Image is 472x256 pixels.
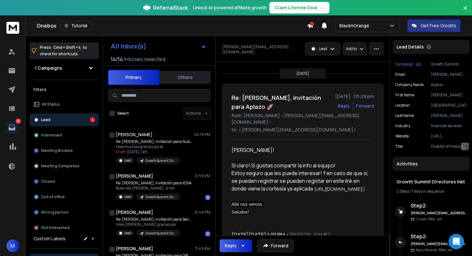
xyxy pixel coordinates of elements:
p: Growth Summit Directores mkt [145,231,176,236]
h1: [PERSON_NAME] [116,131,153,138]
p: BlacknOrange [339,22,372,29]
p: Out of office [41,194,65,199]
p: All Status [42,102,60,107]
p: [PERSON_NAME][EMAIL_ADDRESS][DOMAIN_NAME] [431,72,467,77]
span: Draft: [116,149,126,154]
button: Reply [220,239,252,252]
p: financial services [431,123,467,128]
p: Lead Details [397,44,424,50]
h1: Growth Summit Directores mkt [397,179,466,185]
p: Reply Received [416,248,452,252]
p: Growth Summit Directores mkt [145,195,176,199]
p: [PERSON_NAME] [431,93,467,98]
h1: 1 Campaigns [35,65,62,71]
button: Lead5 [30,113,99,126]
p: Company Name [395,82,424,87]
p: 12:49 PM [194,210,210,215]
p: Aplazo [431,82,467,87]
h6: Step 2 : [411,202,467,209]
p: [DATE] : 05:29 pm [335,93,374,100]
button: Campaign [395,62,421,67]
button: Out of office [30,190,99,203]
p: Campaign [395,62,414,67]
span: 10th, oct [439,248,452,252]
button: M [6,239,19,252]
button: Primary [108,70,159,85]
p: Press to check for shortcuts. [40,44,87,57]
a: 5 [5,121,18,134]
h6: [PERSON_NAME][EMAIL_ADDRESS][DOMAIN_NAME] [411,242,467,246]
p: Lead [124,158,131,163]
p: [GEOGRAPHIC_DATA] [431,103,467,108]
span: 7 days in sequence [411,189,444,194]
p: Lead [319,46,327,51]
button: Meeting Completed [30,160,99,172]
p: Meeting Booked [41,148,73,153]
button: All Status [30,98,99,111]
button: Reply [338,103,350,109]
p: Hola muchas gracias por el [116,144,193,149]
div: 1 [205,231,210,236]
p: website [395,134,409,139]
p: Wrong person [41,210,69,215]
p: Re: [PERSON_NAME], invitación para Nubosoft [116,139,193,144]
div: Forward [356,103,374,109]
button: Others [159,70,211,84]
p: Director of Product: BNPL & B2B [431,144,467,149]
h1: [PERSON_NAME] [116,245,153,252]
p: Lead [124,231,131,235]
p: location [395,103,410,108]
p: Re: [PERSON_NAME], invitación para Sensei [116,217,193,222]
p: 11:49 AM [195,246,210,251]
button: Tutorial [60,21,92,30]
h1: [PERSON_NAME] [116,209,153,216]
div: Activities [393,157,469,171]
div: Open Intercom Messenger [449,234,464,249]
span: Allá nos vemos. [232,202,263,207]
button: Close banner [461,4,469,19]
button: Get Free Credits [407,19,461,32]
p: Clicked [416,217,442,222]
p: 5 [16,119,21,124]
p: Not Interested [41,225,70,230]
div: [DATE][DATE] 1:00 PM < > wrote: [232,231,369,246]
p: Growth Summit Directores mkt [431,62,467,67]
span: 10th, oct [428,217,442,221]
button: Not Interested [30,221,99,234]
h1: All Inbox(s) [111,43,146,49]
button: Claim Lifetime Deal→ [269,2,329,13]
p: Meeting Completed [41,163,79,169]
p: industry [395,123,410,128]
div: | [397,189,466,194]
p: Lead [124,194,131,199]
a: [URL][DOMAIN_NAME]0 [314,185,365,192]
label: Select [117,111,129,116]
p: Re: [PERSON_NAME], invitación para KOVA [116,181,192,186]
p: [PERSON_NAME][EMAIL_ADDRESS][DOMAIN_NAME] [222,44,301,55]
p: Interested [41,133,62,138]
h6: [PERSON_NAME][EMAIL_ADDRESS][DOMAIN_NAME] [411,211,467,216]
div: 5 [90,117,95,122]
p: Growth Summit Directores mkt [145,158,176,163]
p: Email [395,72,405,77]
p: Get Free Credits [421,22,456,29]
h6: Step 2 : [411,233,467,240]
button: All Inbox(s) [106,40,212,53]
h3: Inboxes selected [124,55,165,63]
p: to: <[PERSON_NAME][EMAIL_ADDRESS][DOMAIN_NAME]> [232,127,374,133]
p: [URL][DOMAIN_NAME] [431,134,467,139]
p: Buen día [PERSON_NAME], sí me [116,186,192,191]
span: [DATE], Oct ... [127,149,150,154]
span: 14 / 14 [111,55,123,63]
button: Meeting Booked [30,144,99,157]
p: First Name [395,93,414,98]
p: [DATE] [296,71,309,76]
button: Closed [30,175,99,188]
span: Saludos! [232,209,249,215]
span: → [320,4,324,11]
div: [PERSON_NAME]! [232,146,369,154]
div: 1 [205,195,210,200]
